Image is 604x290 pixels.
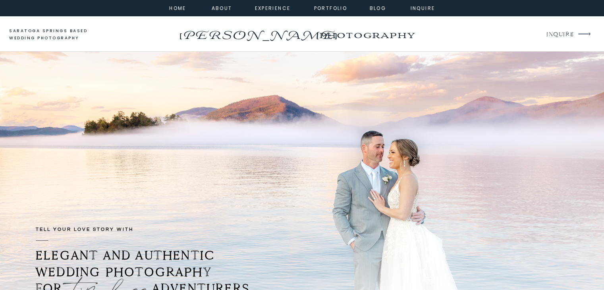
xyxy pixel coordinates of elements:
a: [PERSON_NAME] [177,26,339,39]
a: home [167,4,189,11]
a: experience [255,4,287,11]
a: INQUIRE [546,29,573,40]
a: about [212,4,230,11]
a: photography [303,24,430,46]
a: inquire [409,4,437,11]
a: portfolio [314,4,348,11]
b: TELL YOUR LOVE STORY with [36,227,133,232]
a: Blog [364,4,392,11]
a: saratoga springs based wedding photography [9,27,102,42]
